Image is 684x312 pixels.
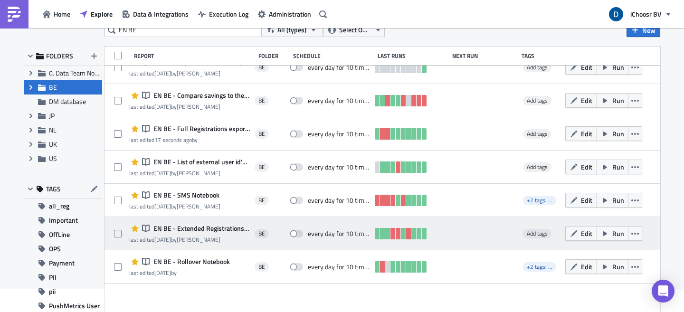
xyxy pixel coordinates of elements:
[527,162,548,171] span: Add tags
[154,102,171,111] time: 2024-10-21T13:52:42Z
[24,270,102,284] button: PII
[154,202,171,211] time: 2025-03-26T10:12:41Z
[209,9,248,19] span: Execution Log
[523,96,551,105] span: Add tags
[117,7,193,21] button: Data & Integrations
[151,191,219,199] span: EN BE - SMS Notebook
[277,25,306,35] span: All (types)
[527,196,567,205] span: +2 tags: sms, pii
[565,160,597,174] button: Edit
[151,224,250,233] span: EN BE - Extended Registrations export
[581,62,592,72] span: Edit
[452,52,517,59] div: Next Run
[134,52,254,59] div: Report
[527,262,574,271] span: +2 tags: rollover, pii
[129,103,250,110] div: last edited by [PERSON_NAME]
[565,193,597,208] button: Edit
[49,68,147,78] span: 0. Data Team Notebooks & Reports
[54,9,70,19] span: Home
[612,162,624,172] span: Run
[378,52,447,59] div: Last Runs
[151,124,250,133] span: EN BE - Full Registrations export for project/community
[642,25,655,35] span: New
[104,23,261,37] input: Search Reports
[46,185,61,193] span: TAGS
[565,126,597,141] button: Edit
[581,262,592,272] span: Edit
[293,52,373,59] div: Schedule
[603,4,677,25] button: iChoosr BV
[193,7,253,21] a: Execution Log
[7,7,22,22] img: PushMetrics
[308,96,370,105] div: every day for 10 times
[49,96,86,106] span: DM database
[612,95,624,105] span: Run
[308,263,370,271] div: every day for 10 times
[527,129,548,138] span: Add tags
[38,7,75,21] button: Home
[154,169,171,178] time: 2024-09-13T07:08:07Z
[49,153,57,163] span: US
[612,62,624,72] span: Run
[258,230,265,237] span: BE
[565,60,597,75] button: Edit
[652,280,674,303] div: Open Intercom Messenger
[24,199,102,213] button: all_reg
[308,163,370,171] div: every day for 10 times
[24,284,102,299] button: pii
[258,64,265,71] span: BE
[151,257,230,266] span: EN BE - Rollover Notebook
[597,226,628,241] button: Run
[49,139,57,149] span: UK
[597,93,628,108] button: Run
[129,203,220,210] div: last edited by [PERSON_NAME]
[565,93,597,108] button: Edit
[49,284,56,299] span: pii
[597,60,628,75] button: Run
[565,259,597,274] button: Edit
[261,23,323,37] button: All (types)
[24,256,102,270] button: Payment
[581,162,592,172] span: Edit
[258,197,265,204] span: BE
[151,158,250,166] span: EN BE - List of external user id's of KBC Registrants
[24,227,102,242] button: OffLine
[523,63,551,72] span: Add tags
[581,129,592,139] span: Edit
[523,229,551,238] span: Add tags
[612,262,624,272] span: Run
[49,242,61,256] span: OPS
[129,70,250,77] div: last edited by [PERSON_NAME]
[308,130,370,138] div: every day for 10 times
[527,63,548,72] span: Add tags
[49,111,55,121] span: JP
[75,7,117,21] a: Explore
[258,97,265,104] span: BE
[597,126,628,141] button: Run
[523,196,556,205] span: +2 tags: sms, pii
[581,195,592,205] span: Edit
[523,262,556,272] span: +2 tags: rollover, pii
[49,82,57,92] span: BE
[49,256,75,270] span: Payment
[49,227,70,242] span: OffLine
[522,52,561,59] div: Tags
[129,236,250,243] div: last edited by [PERSON_NAME]
[581,228,592,238] span: Edit
[527,96,548,105] span: Add tags
[630,9,661,19] span: iChoosr BV
[154,235,171,244] time: 2025-08-06T11:55:12Z
[24,213,102,227] button: Important
[133,9,189,19] span: Data & Integrations
[49,199,69,213] span: all_reg
[269,9,311,19] span: Administration
[49,125,57,135] span: NL
[527,229,548,238] span: Add tags
[308,196,370,205] div: every day for 10 times
[597,259,628,274] button: Run
[597,160,628,174] button: Run
[129,170,250,177] div: last edited by [PERSON_NAME]
[49,270,57,284] span: PII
